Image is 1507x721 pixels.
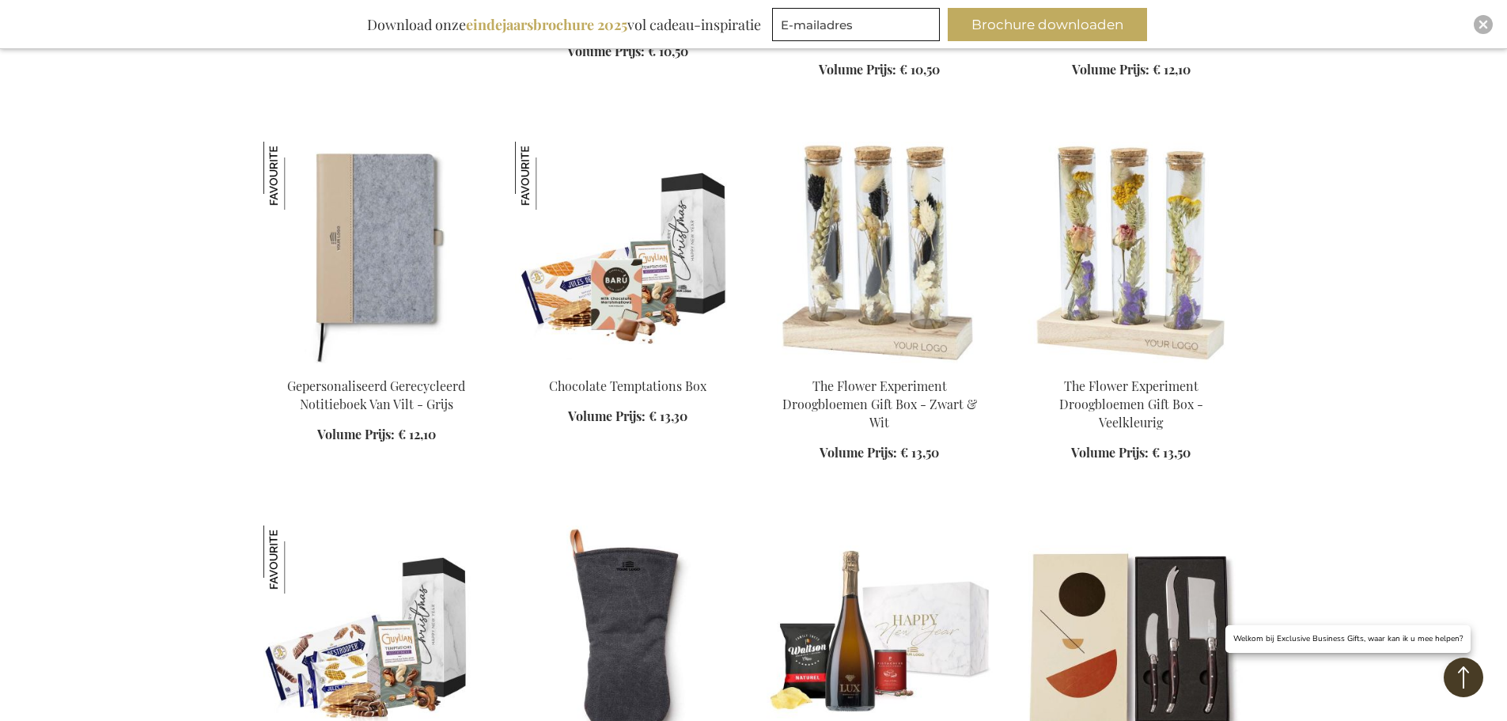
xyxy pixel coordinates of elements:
span: Volume Prijs: [1072,61,1149,78]
a: Volume Prijs: € 13,50 [820,444,939,462]
span: € 13,50 [900,444,939,461]
a: Volume Prijs: € 10,50 [819,61,940,79]
img: Chocolate Temptations Box [515,142,583,210]
img: Gepersonaliseerd Gerecycleerd Notitieboek Van Vilt - Grijs [263,142,331,210]
b: eindejaarsbrochure 2025 [466,15,627,34]
span: Volume Prijs: [317,426,395,442]
a: The Flower Experiment Droogbloemen Gift Box - Veelkleurig [1059,378,1203,431]
a: The Flower Experiment Gift Box - Multi [1018,357,1244,372]
a: The Flower Experiment Droogbloemen Gift Box - Zwart & Wit [782,378,977,431]
a: Personalised Recycled Felt Notebook - Grey Gepersonaliseerd Gerecycleerd Notitieboek Van Vilt - G... [263,357,490,372]
a: Gepersonaliseerd Gerecycleerd Notitieboek Van Vilt - Grijs [287,378,465,412]
span: € 12,10 [1153,61,1191,78]
a: Chocolate Temptations Box Chocolate Temptations Box [515,357,741,372]
div: Download onze vol cadeau-inspiratie [360,8,768,41]
input: E-mailadres [772,8,940,41]
form: marketing offers and promotions [772,8,945,46]
span: Volume Prijs: [819,61,896,78]
a: The Flower Experiment Gift Box - Black & White [767,357,993,372]
img: Close [1479,20,1488,29]
a: Volume Prijs: € 12,10 [1072,61,1191,79]
span: € 10,50 [899,61,940,78]
img: Chocolate Temptations Box [515,142,741,363]
img: The Perfect Temptations Box [263,526,331,594]
span: € 13,50 [1152,444,1191,461]
img: The Flower Experiment Gift Box - Black & White [767,142,993,363]
div: Close [1474,15,1493,34]
span: € 12,10 [398,426,436,442]
a: Volume Prijs: € 13,50 [1071,444,1191,462]
img: The Flower Experiment Gift Box - Multi [1018,142,1244,363]
a: Volume Prijs: € 13,30 [568,408,687,426]
button: Brochure downloaden [948,8,1147,41]
a: Volume Prijs: € 12,10 [317,426,436,444]
a: Chocolate Temptations Box [549,378,706,394]
span: Volume Prijs: [1071,444,1149,461]
span: Volume Prijs: [568,408,646,424]
span: Volume Prijs: [820,444,897,461]
img: Personalised Recycled Felt Notebook - Grey [263,142,490,363]
span: € 13,30 [649,408,687,424]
